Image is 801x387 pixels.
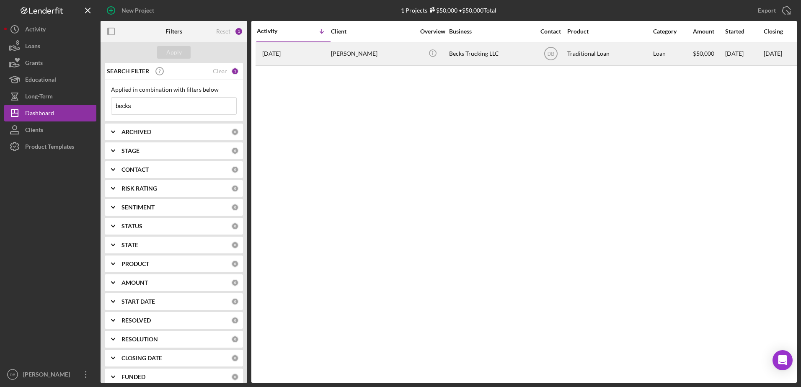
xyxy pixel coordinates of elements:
[231,260,239,268] div: 0
[4,71,96,88] button: Educational
[535,28,566,35] div: Contact
[107,68,149,75] b: SEARCH FILTER
[231,166,239,173] div: 0
[231,128,239,136] div: 0
[331,43,415,65] div: [PERSON_NAME]
[262,50,281,57] time: 2025-06-24 12:49
[235,27,243,36] div: 1
[4,138,96,155] button: Product Templates
[121,279,148,286] b: AMOUNT
[121,166,149,173] b: CONTACT
[231,279,239,286] div: 0
[4,54,96,71] button: Grants
[121,223,142,230] b: STATUS
[166,46,182,59] div: Apply
[231,354,239,362] div: 0
[10,372,15,377] text: DB
[449,28,533,35] div: Business
[213,68,227,75] div: Clear
[121,336,158,343] b: RESOLUTION
[749,2,797,19] button: Export
[121,185,157,192] b: RISK RATING
[121,204,155,211] b: SENTIMENT
[121,242,138,248] b: STATE
[216,28,230,35] div: Reset
[121,129,151,135] b: ARCHIVED
[4,105,96,121] button: Dashboard
[231,204,239,211] div: 0
[547,51,554,57] text: DB
[231,185,239,192] div: 0
[653,28,692,35] div: Category
[111,86,237,93] div: Applied in combination with filters below
[773,350,793,370] div: Open Intercom Messenger
[231,335,239,343] div: 0
[231,147,239,155] div: 0
[764,50,782,57] time: [DATE]
[693,28,724,35] div: Amount
[25,71,56,90] div: Educational
[121,147,140,154] b: STAGE
[231,222,239,230] div: 0
[25,121,43,140] div: Clients
[449,43,533,65] div: Becks Trucking LLC
[725,28,763,35] div: Started
[4,21,96,38] button: Activity
[121,2,154,19] div: New Project
[427,7,457,14] div: $50,000
[121,261,149,267] b: PRODUCT
[121,374,145,380] b: FUNDED
[653,43,692,65] div: Loan
[165,28,182,35] b: Filters
[121,317,151,324] b: RESOLVED
[25,88,53,107] div: Long-Term
[231,67,239,75] div: 1
[25,38,40,57] div: Loans
[25,21,46,40] div: Activity
[231,298,239,305] div: 0
[231,241,239,249] div: 0
[157,46,191,59] button: Apply
[257,28,294,34] div: Activity
[693,43,724,65] div: $50,000
[758,2,776,19] div: Export
[417,28,448,35] div: Overview
[331,28,415,35] div: Client
[231,373,239,381] div: 0
[21,366,75,385] div: [PERSON_NAME]
[4,121,96,138] button: Clients
[121,355,162,361] b: CLOSING DATE
[121,298,155,305] b: START DATE
[567,28,651,35] div: Product
[25,105,54,124] div: Dashboard
[4,38,96,54] button: Loans
[4,88,96,105] button: Long-Term
[25,138,74,157] div: Product Templates
[401,7,496,14] div: 1 Projects • $50,000 Total
[567,43,651,65] div: Traditional Loan
[25,54,43,73] div: Grants
[725,43,763,65] div: [DATE]
[101,2,163,19] button: New Project
[4,366,96,383] button: DB[PERSON_NAME]
[231,317,239,324] div: 0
